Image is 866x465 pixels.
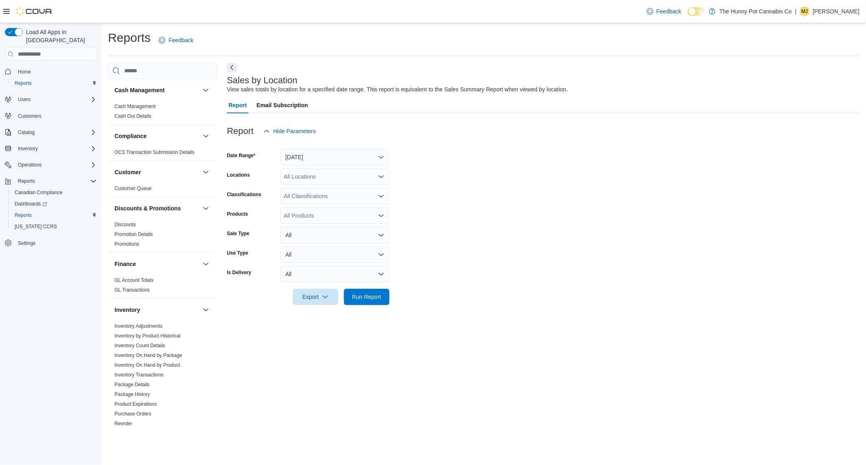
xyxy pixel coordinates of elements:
[273,127,316,135] span: Hide Parameters
[114,287,150,293] span: GL Transactions
[227,126,254,136] h3: Report
[114,241,139,247] a: Promotions
[813,6,860,16] p: [PERSON_NAME]
[15,160,97,170] span: Operations
[201,203,211,213] button: Discounts & Promotions
[18,240,35,247] span: Settings
[11,199,50,209] a: Dashboards
[155,32,197,48] a: Feedback
[15,238,39,248] a: Settings
[15,144,97,154] span: Inventory
[227,211,248,217] label: Products
[281,227,389,243] button: All
[201,85,211,95] button: Cash Management
[378,193,384,199] button: Open list of options
[281,247,389,263] button: All
[114,411,151,417] a: Purchase Orders
[11,78,35,88] a: Reports
[114,260,199,268] button: Finance
[114,113,151,119] span: Cash Out Details
[5,62,97,270] nav: Complex example
[114,391,150,397] a: Package History
[11,210,97,220] span: Reports
[114,420,132,427] span: Reorder
[114,421,132,426] a: Reorder
[201,305,211,315] button: Inventory
[8,78,100,89] button: Reports
[18,113,41,119] span: Customers
[114,204,181,212] h3: Discounts & Promotions
[227,85,568,94] div: View sales totals by location for a specified date range. This report is equivalent to the Sales ...
[114,323,162,329] a: Inventory Adjustments
[644,3,685,19] a: Feedback
[114,222,136,227] a: Discounts
[18,178,35,184] span: Reports
[8,221,100,232] button: [US_STATE] CCRS
[114,342,165,349] span: Inventory Count Details
[15,67,34,77] a: Home
[298,289,333,305] span: Export
[114,391,150,398] span: Package History
[257,97,308,113] span: Email Subscription
[11,199,97,209] span: Dashboards
[114,277,153,283] span: GL Account Totals
[11,78,97,88] span: Reports
[15,144,41,154] button: Inventory
[688,7,705,16] input: Dark Mode
[227,172,250,178] label: Locations
[15,160,45,170] button: Operations
[15,128,97,137] span: Catalog
[227,269,251,276] label: Is Delivery
[108,30,151,46] h1: Reports
[2,65,100,77] button: Home
[18,69,31,75] span: Home
[795,6,797,16] p: |
[114,362,180,368] a: Inventory On Hand by Product
[108,220,217,252] div: Discounts & Promotions
[8,187,100,198] button: Canadian Compliance
[2,110,100,122] button: Customers
[15,238,97,248] span: Settings
[11,188,97,197] span: Canadian Compliance
[293,289,338,305] button: Export
[114,353,182,358] a: Inventory On Hand by Package
[114,132,199,140] button: Compliance
[15,128,38,137] button: Catalog
[114,221,136,228] span: Discounts
[15,80,32,87] span: Reports
[227,250,248,256] label: Use Type
[227,152,256,159] label: Date Range
[801,6,808,16] span: MJ
[114,168,141,176] h3: Customer
[378,212,384,219] button: Open list of options
[11,188,66,197] a: Canadian Compliance
[229,97,247,113] span: Report
[281,149,389,165] button: [DATE]
[18,145,38,152] span: Inventory
[15,176,97,186] span: Reports
[114,382,150,387] a: Package Details
[2,159,100,171] button: Operations
[114,186,151,191] a: Customer Queue
[2,143,100,154] button: Inventory
[114,231,153,237] a: Promotion Details
[23,28,97,44] span: Load All Apps in [GEOGRAPHIC_DATA]
[15,176,38,186] button: Reports
[18,96,30,103] span: Users
[227,230,249,237] label: Sale Type
[114,352,182,359] span: Inventory On Hand by Package
[114,104,155,109] a: Cash Management
[227,63,237,72] button: Next
[114,333,181,339] a: Inventory by Product Historical
[114,149,194,156] span: OCS Transaction Submission Details
[15,95,97,104] span: Users
[114,132,147,140] h3: Compliance
[114,168,199,176] button: Customer
[8,210,100,221] button: Reports
[114,401,157,407] span: Product Expirations
[114,231,153,238] span: Promotion Details
[108,275,217,298] div: Finance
